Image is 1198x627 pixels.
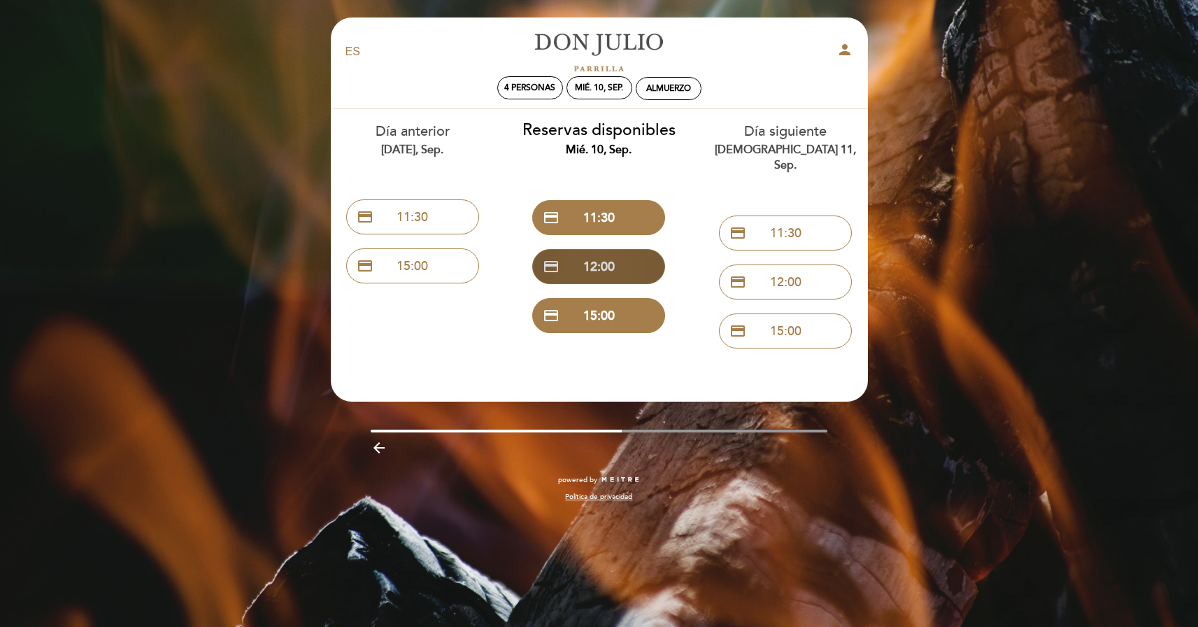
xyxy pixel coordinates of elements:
button: credit_card 15:00 [532,298,665,333]
div: [DATE], sep. [330,142,496,158]
i: arrow_backward [371,439,387,456]
button: person [836,41,853,63]
span: credit_card [729,323,746,339]
span: credit_card [543,307,559,324]
button: credit_card 15:00 [719,313,852,348]
div: mié. 10, sep. [575,83,623,93]
span: credit_card [357,258,373,274]
div: Día anterior [330,122,496,157]
span: credit_card [543,258,559,275]
button: credit_card 15:00 [346,248,479,283]
span: credit_card [357,209,373,225]
div: Día siguiente [703,122,869,174]
a: powered by [558,475,641,485]
button: credit_card 12:00 [719,265,852,300]
div: Almuerzo [646,83,691,94]
button: credit_card 11:30 [719,216,852,251]
div: Reservas disponibles [516,119,682,158]
span: 4 personas [504,83,555,93]
div: mié. 10, sep. [516,142,682,158]
span: credit_card [543,209,559,226]
button: credit_card 12:00 [532,249,665,284]
a: [PERSON_NAME] [512,33,687,71]
button: credit_card 11:30 [346,199,479,234]
a: Política de privacidad [565,492,632,502]
button: credit_card 11:30 [532,200,665,235]
span: powered by [558,475,597,485]
span: credit_card [729,225,746,241]
i: person [836,41,853,58]
span: credit_card [729,274,746,290]
img: MEITRE [601,477,641,484]
div: [DEMOGRAPHIC_DATA] 11, sep. [703,142,869,174]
